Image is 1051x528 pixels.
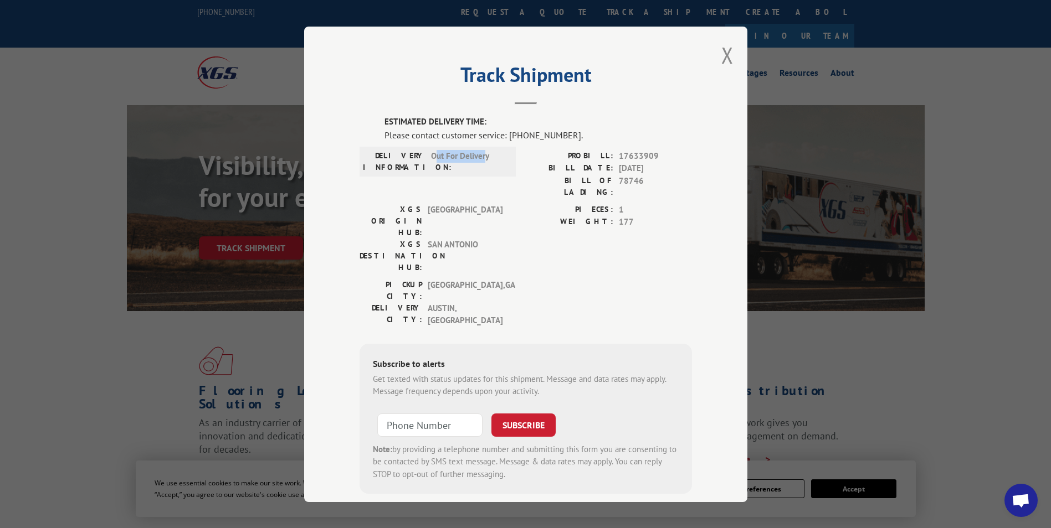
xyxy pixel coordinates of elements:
[721,40,734,70] button: Close modal
[428,278,503,302] span: [GEOGRAPHIC_DATA] , GA
[360,67,692,88] h2: Track Shipment
[431,149,506,173] span: Out For Delivery
[526,174,613,198] label: BILL OF LADING:
[619,149,692,162] span: 17633909
[526,203,613,216] label: PIECES:
[360,203,422,238] label: XGS ORIGIN HUB:
[526,162,613,175] label: BILL DATE:
[373,372,679,397] div: Get texted with status updates for this shipment. Message and data rates may apply. Message frequ...
[428,238,503,273] span: SAN ANTONIO
[619,162,692,175] span: [DATE]
[360,302,422,327] label: DELIVERY CITY:
[526,216,613,229] label: WEIGHT:
[360,278,422,302] label: PICKUP CITY:
[428,302,503,327] span: AUSTIN , [GEOGRAPHIC_DATA]
[363,149,425,173] label: DELIVERY INFORMATION:
[360,238,422,273] label: XGS DESTINATION HUB:
[491,413,556,436] button: SUBSCRIBE
[384,116,692,128] label: ESTIMATED DELIVERY TIME:
[373,356,679,372] div: Subscribe to alerts
[619,203,692,216] span: 1
[1004,484,1038,517] div: Open chat
[619,216,692,229] span: 177
[619,174,692,198] span: 78746
[377,413,483,436] input: Phone Number
[373,443,679,480] div: by providing a telephone number and submitting this form you are consenting to be contacted by SM...
[428,203,503,238] span: [GEOGRAPHIC_DATA]
[373,443,392,454] strong: Note:
[526,149,613,162] label: PROBILL:
[384,128,692,141] div: Please contact customer service: [PHONE_NUMBER].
